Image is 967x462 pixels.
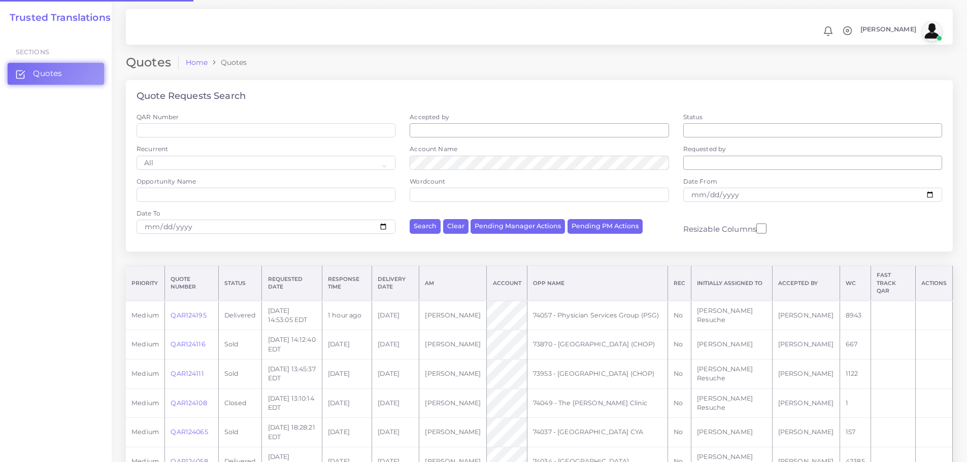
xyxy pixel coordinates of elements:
[772,330,840,360] td: [PERSON_NAME]
[165,266,219,301] th: Quote Number
[683,222,766,235] label: Resizable Columns
[772,301,840,330] td: [PERSON_NAME]
[171,311,206,319] a: QAR124195
[126,266,165,301] th: Priority
[691,418,773,447] td: [PERSON_NAME]
[419,388,487,418] td: [PERSON_NAME]
[171,399,207,407] a: QAR124108
[131,370,159,377] span: medium
[16,48,49,56] span: Sections
[218,301,262,330] td: Delivered
[262,301,322,330] td: [DATE] 14:53:05 EDT
[691,301,773,330] td: [PERSON_NAME] Resuche
[691,330,773,360] td: [PERSON_NAME]
[419,418,487,447] td: [PERSON_NAME]
[126,55,179,70] h2: Quotes
[137,209,160,218] label: Date To
[372,388,419,418] td: [DATE]
[668,418,691,447] td: No
[131,340,159,348] span: medium
[527,388,668,418] td: 74049 - The [PERSON_NAME] Clinic
[568,219,643,234] button: Pending PM Actions
[262,418,322,447] td: [DATE] 18:28:21 EDT
[683,177,717,186] label: Date From
[527,418,668,447] td: 74037 - [GEOGRAPHIC_DATA] CYA
[410,113,449,121] label: Accepted by
[262,388,322,418] td: [DATE] 13:10:14 EDT
[860,26,916,33] span: [PERSON_NAME]
[171,340,205,348] a: QAR124116
[922,21,942,41] img: avatar
[527,266,668,301] th: Opp Name
[668,359,691,388] td: No
[218,330,262,360] td: Sold
[131,399,159,407] span: medium
[33,68,62,79] span: Quotes
[683,145,726,153] label: Requested by
[218,418,262,447] td: Sold
[372,266,419,301] th: Delivery Date
[322,388,372,418] td: [DATE]
[443,219,469,234] button: Clear
[137,177,196,186] label: Opportunity Name
[322,301,372,330] td: 1 hour ago
[668,330,691,360] td: No
[668,301,691,330] td: No
[218,388,262,418] td: Closed
[840,359,871,388] td: 1122
[410,219,441,234] button: Search
[840,418,871,447] td: 157
[262,266,322,301] th: Requested Date
[171,428,208,436] a: QAR124065
[691,359,773,388] td: [PERSON_NAME] Resuche
[410,177,445,186] label: Wordcount
[322,266,372,301] th: Response Time
[137,113,179,121] label: QAR Number
[322,359,372,388] td: [DATE]
[419,301,487,330] td: [PERSON_NAME]
[915,266,952,301] th: Actions
[262,359,322,388] td: [DATE] 13:45:37 EDT
[772,388,840,418] td: [PERSON_NAME]
[471,219,565,234] button: Pending Manager Actions
[372,330,419,360] td: [DATE]
[840,388,871,418] td: 1
[262,330,322,360] td: [DATE] 14:12:40 EDT
[772,266,840,301] th: Accepted by
[419,359,487,388] td: [PERSON_NAME]
[855,21,946,41] a: [PERSON_NAME]avatar
[487,266,527,301] th: Account
[871,266,915,301] th: Fast Track QAR
[8,63,104,84] a: Quotes
[668,388,691,418] td: No
[419,266,487,301] th: AM
[131,428,159,436] span: medium
[137,145,168,153] label: Recurrent
[322,418,372,447] td: [DATE]
[772,418,840,447] td: [PERSON_NAME]
[186,57,208,67] a: Home
[683,113,703,121] label: Status
[691,388,773,418] td: [PERSON_NAME] Resuche
[668,266,691,301] th: REC
[218,359,262,388] td: Sold
[840,301,871,330] td: 8943
[3,12,111,24] a: Trusted Translations
[840,266,871,301] th: WC
[372,301,419,330] td: [DATE]
[218,266,262,301] th: Status
[527,301,668,330] td: 74057 - Physician Services Group (PSG)
[756,222,766,235] input: Resizable Columns
[131,311,159,319] span: medium
[527,330,668,360] td: 73870 - [GEOGRAPHIC_DATA] (CHOP)
[372,359,419,388] td: [DATE]
[171,370,204,377] a: QAR124111
[691,266,773,301] th: Initially Assigned to
[322,330,372,360] td: [DATE]
[410,145,457,153] label: Account Name
[372,418,419,447] td: [DATE]
[840,330,871,360] td: 667
[527,359,668,388] td: 73953 - [GEOGRAPHIC_DATA] (CHOP)
[419,330,487,360] td: [PERSON_NAME]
